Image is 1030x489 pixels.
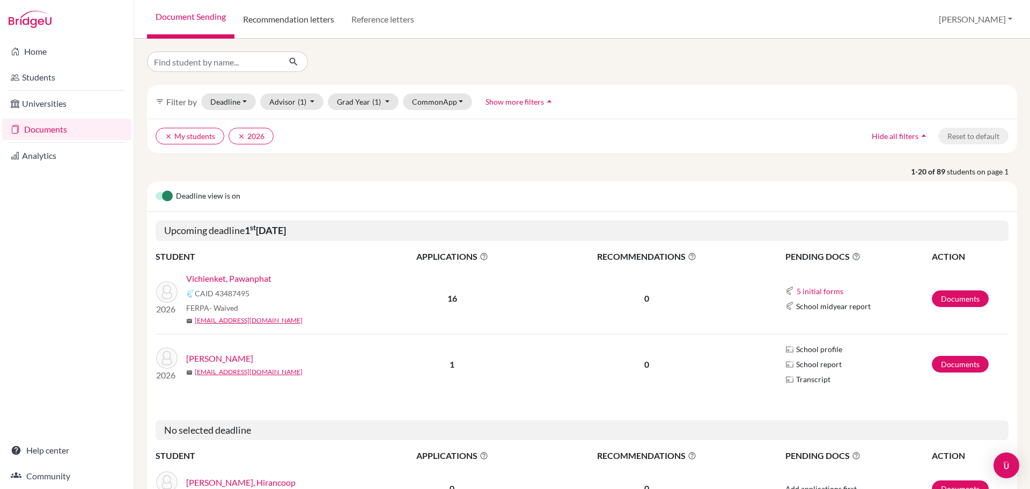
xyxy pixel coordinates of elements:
a: Analytics [2,145,131,166]
th: ACTION [931,449,1009,463]
a: [PERSON_NAME], Hirancoop [186,476,296,489]
span: Hide all filters [872,132,918,141]
h5: No selected deadline [156,420,1009,441]
span: Show more filters [485,97,544,106]
button: Show more filtersarrow_drop_up [476,93,564,110]
span: School midyear report [796,301,871,312]
th: STUDENT [156,449,370,463]
span: Transcript [796,374,830,385]
button: CommonApp [403,93,473,110]
button: [PERSON_NAME] [934,9,1017,30]
img: Parchments logo [785,360,794,369]
img: Common App logo [785,302,794,310]
a: Help center [2,440,131,461]
span: students on page 1 [947,166,1017,177]
button: clear2026 [229,128,274,144]
b: 1 [DATE] [245,224,286,236]
span: RECOMMENDATIONS [535,449,759,462]
a: Universities [2,93,131,114]
strong: 1-20 of 89 [911,166,947,177]
span: (1) [298,97,306,106]
span: mail [186,369,193,376]
input: Find student by name... [147,52,280,72]
span: PENDING DOCS [785,449,931,462]
a: Documents [932,290,989,307]
a: [PERSON_NAME] [186,352,253,365]
span: RECOMMENDATIONS [535,250,759,263]
b: 1 [450,359,454,369]
p: 2026 [156,369,178,382]
i: clear [165,133,172,140]
button: Advisor(1) [260,93,324,110]
button: Deadline [201,93,256,110]
a: [EMAIL_ADDRESS][DOMAIN_NAME] [195,316,303,325]
button: Grad Year(1) [328,93,399,110]
img: Common App logo [186,289,195,298]
a: Documents [2,119,131,140]
div: Open Intercom Messenger [994,452,1019,478]
span: - Waived [209,303,238,312]
span: Deadline view is on [176,190,240,203]
img: Vichienket, Pawanphat [156,281,178,303]
button: 5 initial forms [796,285,844,297]
i: arrow_drop_up [918,130,929,141]
a: Home [2,41,131,62]
img: Bridge-U [9,11,51,28]
button: clearMy students [156,128,224,144]
span: APPLICATIONS [371,250,534,263]
h5: Upcoming deadline [156,221,1009,241]
img: Common App logo [785,287,794,295]
span: School report [796,359,842,370]
th: ACTION [931,250,1009,264]
span: (1) [372,97,381,106]
sup: st [250,223,256,232]
span: Filter by [166,97,197,107]
button: Hide all filtersarrow_drop_up [863,128,938,144]
a: Students [2,67,131,88]
a: [EMAIL_ADDRESS][DOMAIN_NAME] [195,367,303,377]
i: filter_list [156,97,164,106]
button: Reset to default [938,128,1009,144]
p: 0 [535,358,759,371]
p: 2026 [156,303,178,316]
span: PENDING DOCS [785,250,931,263]
i: clear [238,133,245,140]
img: Parchments logo [785,345,794,354]
b: 16 [447,293,457,303]
a: Documents [932,356,989,373]
span: APPLICATIONS [371,449,534,462]
span: FERPA [186,302,238,313]
a: Community [2,465,131,487]
th: STUDENT [156,250,370,264]
p: 0 [535,292,759,305]
span: School profile [796,344,842,355]
a: Vichienket, Pawanphat [186,272,271,285]
span: CAID 43487495 [195,288,249,299]
img: Yiqiao, Wu [156,347,178,369]
img: Parchments logo [785,375,794,384]
i: arrow_drop_up [544,96,555,107]
span: mail [186,318,193,324]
